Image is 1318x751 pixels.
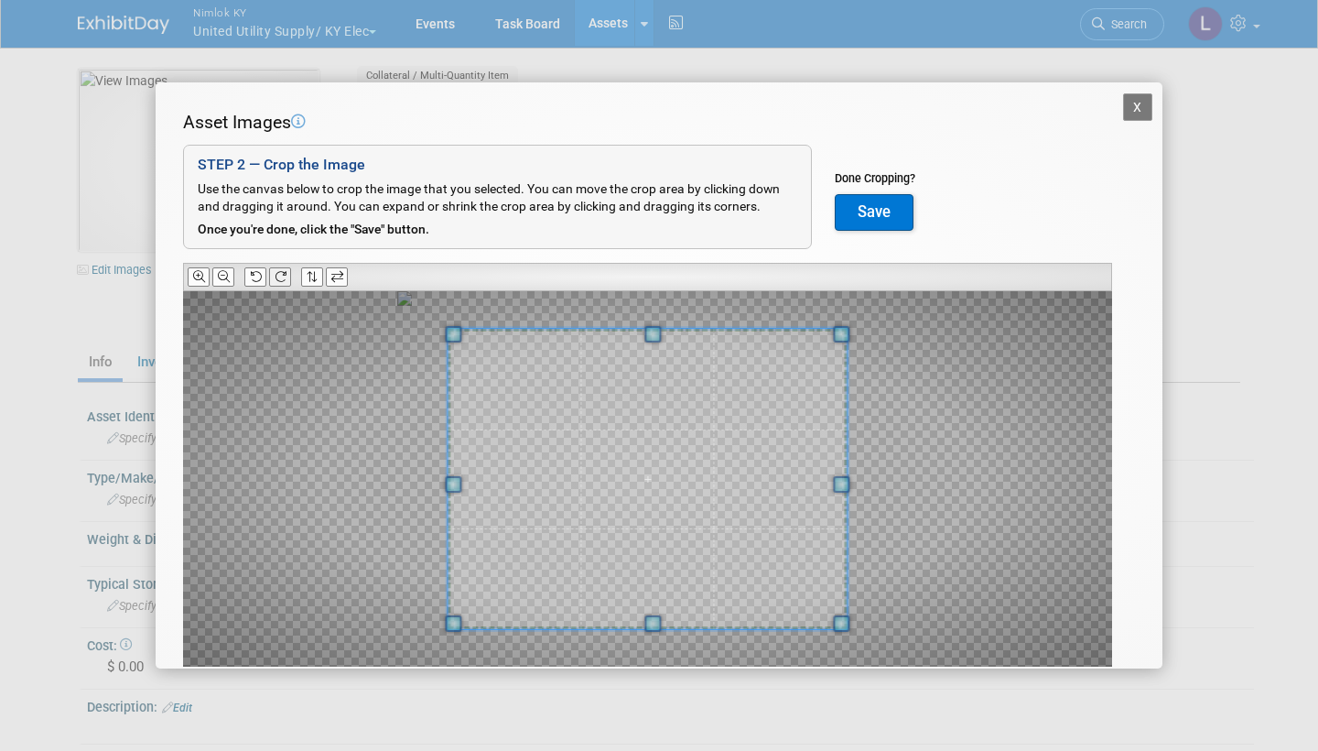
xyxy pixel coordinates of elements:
button: Rotate Counter-clockwise [244,267,266,287]
span: Use the canvas below to crop the image that you selected. You can move the crop area by clicking ... [198,181,780,214]
div: Done Cropping? [835,170,915,187]
button: Flip Horizontally [326,267,348,287]
button: Zoom Out [212,267,234,287]
button: X [1123,93,1152,121]
div: Once you're done, click the "Save" button. [198,221,797,239]
button: Flip Vertically [301,267,323,287]
button: Zoom In [188,267,210,287]
button: Save [835,194,913,231]
div: Asset Images [183,110,1112,136]
div: STEP 2 — Crop the Image [198,155,797,176]
button: Rotate Clockwise [269,267,291,287]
